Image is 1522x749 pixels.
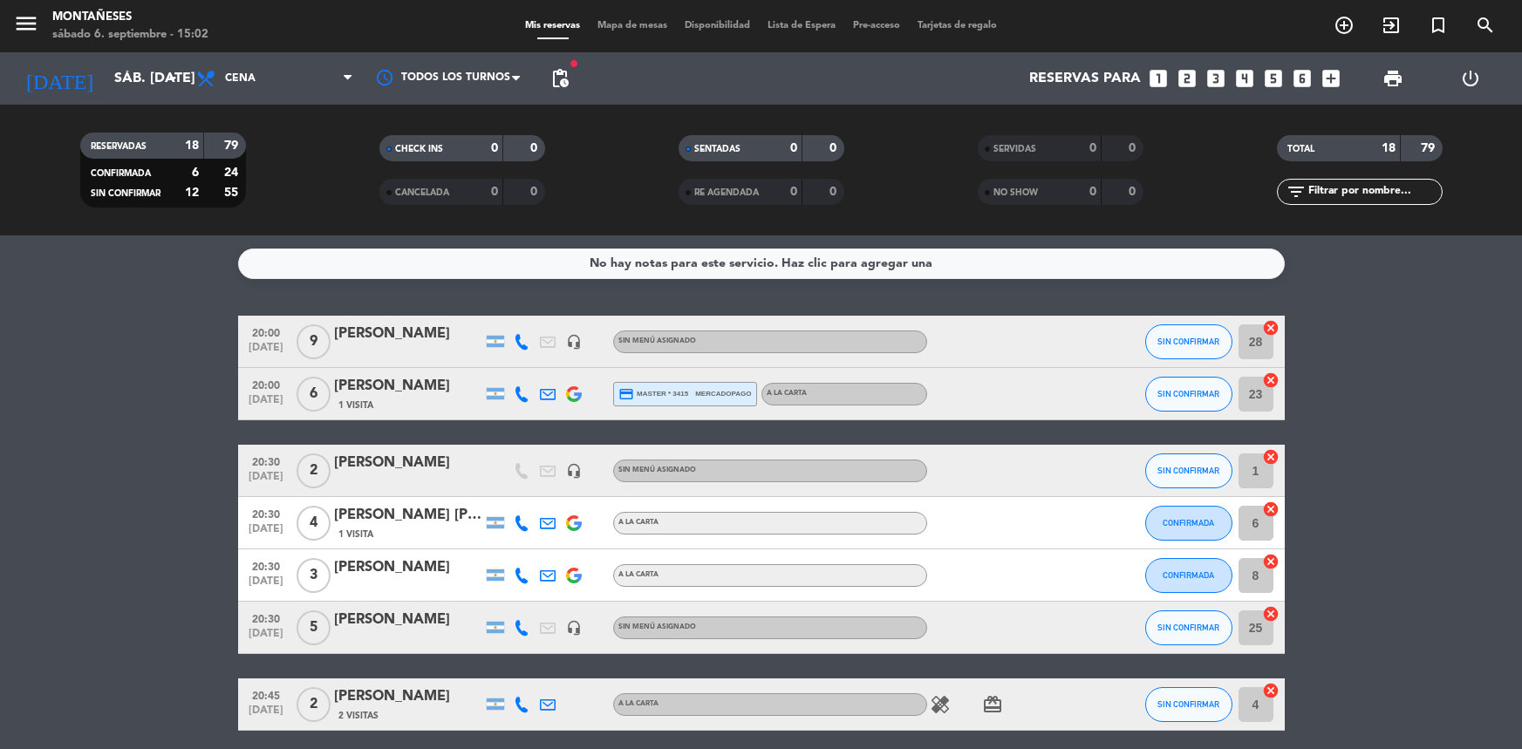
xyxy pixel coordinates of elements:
button: SIN CONFIRMAR [1145,687,1232,722]
strong: 0 [790,186,797,198]
span: 20:30 [244,503,288,523]
div: [PERSON_NAME] [334,375,482,398]
span: [DATE] [244,523,288,543]
span: NO SHOW [993,188,1038,197]
strong: 24 [224,167,242,179]
div: LOG OUT [1432,52,1509,105]
strong: 6 [192,167,199,179]
span: Cena [225,72,256,85]
span: [DATE] [244,575,288,596]
i: turned_in_not [1428,15,1449,36]
i: healing [930,694,951,715]
span: 5 [297,610,331,645]
span: mercadopago [695,388,751,399]
i: looks_6 [1291,67,1314,90]
strong: 0 [829,186,840,198]
i: power_settings_new [1460,68,1481,89]
span: fiber_manual_record [569,58,579,69]
span: RE AGENDADA [694,188,759,197]
strong: 0 [829,142,840,154]
span: Sin menú asignado [618,466,696,473]
span: CANCELADA [395,188,449,197]
i: exit_to_app [1381,15,1402,36]
span: Mapa de mesas [589,21,676,31]
i: credit_card [618,386,634,402]
button: SIN CONFIRMAR [1145,377,1232,412]
div: [PERSON_NAME] [334,323,482,345]
span: SENTADAS [694,145,741,153]
strong: 79 [1421,142,1438,154]
input: Filtrar por nombre... [1307,182,1442,201]
span: CONFIRMADA [1163,570,1214,580]
span: [DATE] [244,628,288,648]
span: [DATE] [244,342,288,362]
span: Sin menú asignado [618,623,696,630]
img: google-logo.png [566,515,582,531]
i: arrow_drop_down [162,68,183,89]
span: 6 [297,377,331,412]
span: Pre-acceso [844,21,909,31]
div: Montañeses [52,9,208,26]
i: looks_3 [1205,67,1227,90]
span: CHECK INS [395,145,443,153]
i: cancel [1262,371,1280,389]
i: looks_one [1147,67,1170,90]
span: SIN CONFIRMAR [1157,623,1219,632]
span: A LA CARTA [618,519,659,526]
span: pending_actions [549,68,570,89]
i: cancel [1262,500,1280,518]
span: A LA CARTA [767,390,807,397]
div: [PERSON_NAME] [PERSON_NAME] [334,504,482,527]
button: menu [13,10,39,43]
span: SIN CONFIRMAR [1157,337,1219,346]
div: [PERSON_NAME] [334,556,482,579]
span: [DATE] [244,471,288,491]
i: menu [13,10,39,37]
i: filter_list [1286,181,1307,202]
div: [PERSON_NAME] [334,452,482,474]
i: looks_5 [1262,67,1285,90]
span: 2 [297,453,331,488]
span: CONFIRMADA [1163,518,1214,528]
span: 20:30 [244,555,288,575]
i: cancel [1262,448,1280,466]
span: [DATE] [244,394,288,414]
div: No hay notas para este servicio. Haz clic para agregar una [590,254,932,274]
strong: 0 [491,186,498,198]
span: Lista de Espera [759,21,844,31]
span: SIN CONFIRMAR [1157,466,1219,475]
i: add_circle_outline [1334,15,1355,36]
span: master * 3415 [618,386,689,402]
span: 20:00 [244,374,288,394]
strong: 18 [185,140,199,152]
i: cancel [1262,319,1280,337]
span: 1 Visita [338,398,373,412]
i: cancel [1262,682,1280,699]
strong: 12 [185,187,199,199]
span: Tarjetas de regalo [909,21,1006,31]
button: SIN CONFIRMAR [1145,324,1232,359]
span: SIN CONFIRMAR [1157,389,1219,398]
span: 9 [297,324,331,359]
strong: 0 [1089,186,1096,198]
span: A LA CARTA [618,571,659,578]
strong: 0 [530,186,541,198]
i: [DATE] [13,59,106,98]
span: 2 [297,687,331,722]
strong: 0 [1129,142,1139,154]
i: looks_4 [1233,67,1256,90]
span: SERVIDAS [993,145,1036,153]
span: 20:45 [244,684,288,705]
span: Sin menú asignado [618,337,696,344]
div: sábado 6. septiembre - 15:02 [52,26,208,44]
i: card_giftcard [982,694,1003,715]
span: SIN CONFIRMAR [91,189,160,198]
span: SIN CONFIRMAR [1157,699,1219,709]
strong: 55 [224,187,242,199]
span: 20:00 [244,322,288,342]
span: Disponibilidad [676,21,759,31]
span: print [1382,68,1403,89]
strong: 18 [1382,142,1396,154]
button: SIN CONFIRMAR [1145,610,1232,645]
img: google-logo.png [566,568,582,583]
